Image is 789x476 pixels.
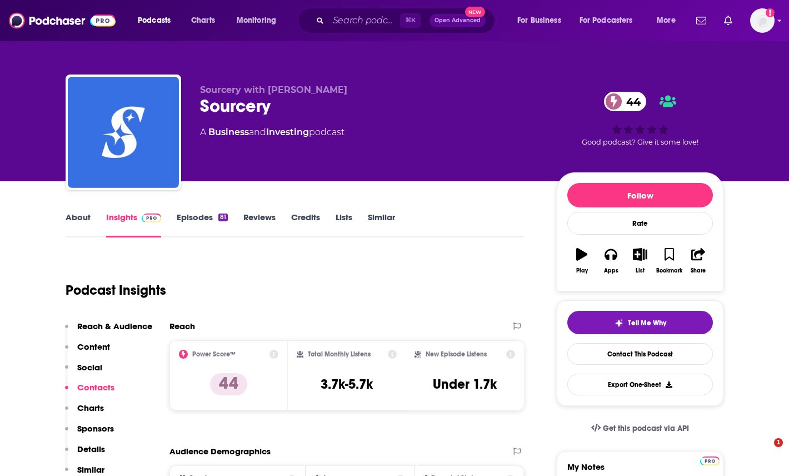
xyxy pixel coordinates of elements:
[308,350,371,358] h2: Total Monthly Listens
[517,13,561,28] span: For Business
[656,267,682,274] div: Bookmark
[655,241,683,281] button: Bookmark
[567,374,713,395] button: Export One-Sheet
[567,212,713,235] div: Rate
[567,343,713,365] a: Contact This Podcast
[65,341,110,362] button: Content
[200,85,347,95] span: Sourcery with [PERSON_NAME]
[65,382,114,403] button: Contacts
[66,282,166,299] h1: Podcast Insights
[567,311,713,334] button: tell me why sparkleTell Me Why
[766,8,775,17] svg: Add a profile image
[68,77,179,188] img: Sourcery
[77,403,104,413] p: Charts
[65,423,114,444] button: Sponsors
[700,457,720,465] img: Podchaser Pro
[700,455,720,465] a: Pro website
[626,241,655,281] button: List
[65,321,152,341] button: Reach & Audience
[572,12,649,29] button: open menu
[243,212,276,237] a: Reviews
[657,13,676,28] span: More
[603,424,689,433] span: Get this podcast via API
[192,350,236,358] h2: Power Score™
[692,11,711,30] a: Show notifications dropdown
[567,241,596,281] button: Play
[557,85,723,153] div: 44Good podcast? Give it some love!
[229,12,291,29] button: open menu
[576,267,588,274] div: Play
[582,415,698,442] a: Get this podcast via API
[750,8,775,33] span: Logged in as AnthonyLam
[433,376,497,393] h3: Under 1.7k
[426,350,487,358] h2: New Episode Listens
[177,212,228,237] a: Episodes81
[130,12,185,29] button: open menu
[465,7,485,17] span: New
[430,14,486,27] button: Open AdvancedNew
[750,8,775,33] button: Show profile menu
[191,13,215,28] span: Charts
[266,127,309,137] a: Investing
[249,127,266,137] span: and
[77,444,105,454] p: Details
[691,267,706,274] div: Share
[774,438,783,447] span: 1
[400,13,421,28] span: ⌘ K
[582,138,698,146] span: Good podcast? Give it some love!
[77,362,102,373] p: Social
[321,376,373,393] h3: 3.7k-5.7k
[66,212,91,237] a: About
[510,12,575,29] button: open menu
[596,241,625,281] button: Apps
[636,267,645,274] div: List
[291,212,320,237] a: Credits
[200,126,344,139] div: A podcast
[138,13,171,28] span: Podcasts
[604,92,646,111] a: 44
[649,12,690,29] button: open menu
[750,8,775,33] img: User Profile
[77,321,152,331] p: Reach & Audience
[169,321,195,331] h2: Reach
[720,11,737,30] a: Show notifications dropdown
[210,373,247,395] p: 44
[65,444,105,464] button: Details
[77,464,104,475] p: Similar
[308,8,506,33] div: Search podcasts, credits, & more...
[65,403,104,423] button: Charts
[77,382,114,393] p: Contacts
[604,267,618,274] div: Apps
[142,214,161,222] img: Podchaser Pro
[615,92,646,111] span: 44
[65,362,102,383] button: Social
[184,12,222,29] a: Charts
[9,10,116,31] img: Podchaser - Follow, Share and Rate Podcasts
[368,212,395,237] a: Similar
[615,319,623,328] img: tell me why sparkle
[237,13,276,28] span: Monitoring
[77,341,110,352] p: Content
[751,438,778,465] iframe: Intercom live chat
[208,127,249,137] a: Business
[106,212,161,237] a: InsightsPodchaser Pro
[169,446,271,457] h2: Audience Demographics
[218,214,228,221] div: 81
[77,423,114,434] p: Sponsors
[628,319,666,328] span: Tell Me Why
[328,12,400,29] input: Search podcasts, credits, & more...
[435,18,481,23] span: Open Advanced
[567,183,713,207] button: Follow
[336,212,352,237] a: Lists
[684,241,713,281] button: Share
[580,13,633,28] span: For Podcasters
